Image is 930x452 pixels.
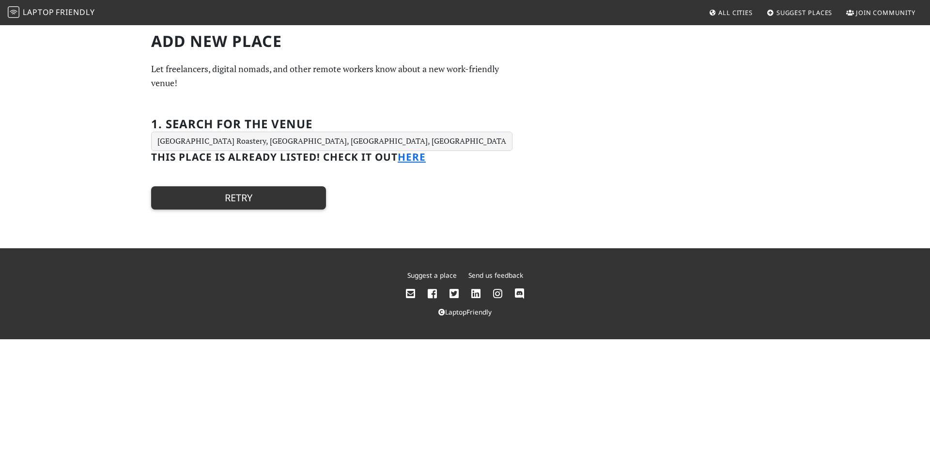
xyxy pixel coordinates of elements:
[856,8,915,17] span: Join Community
[151,132,512,151] input: Enter a location
[705,4,757,21] a: All Cities
[23,7,54,17] span: Laptop
[151,186,326,210] button: Retry
[718,8,753,17] span: All Cities
[151,151,512,163] h3: This place is already listed! Check it out
[56,7,94,17] span: Friendly
[438,307,492,316] a: LaptopFriendly
[8,6,19,18] img: LaptopFriendly
[407,271,457,280] a: Suggest a place
[776,8,833,17] span: Suggest Places
[151,62,512,90] p: Let freelancers, digital nomads, and other remote workers know about a new work-friendly venue!
[842,4,919,21] a: Join Community
[398,150,426,164] a: here
[151,117,312,131] h2: 1. Search for the venue
[468,271,523,280] a: Send us feedback
[151,32,512,50] h1: Add new Place
[8,4,95,21] a: LaptopFriendly LaptopFriendly
[763,4,837,21] a: Suggest Places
